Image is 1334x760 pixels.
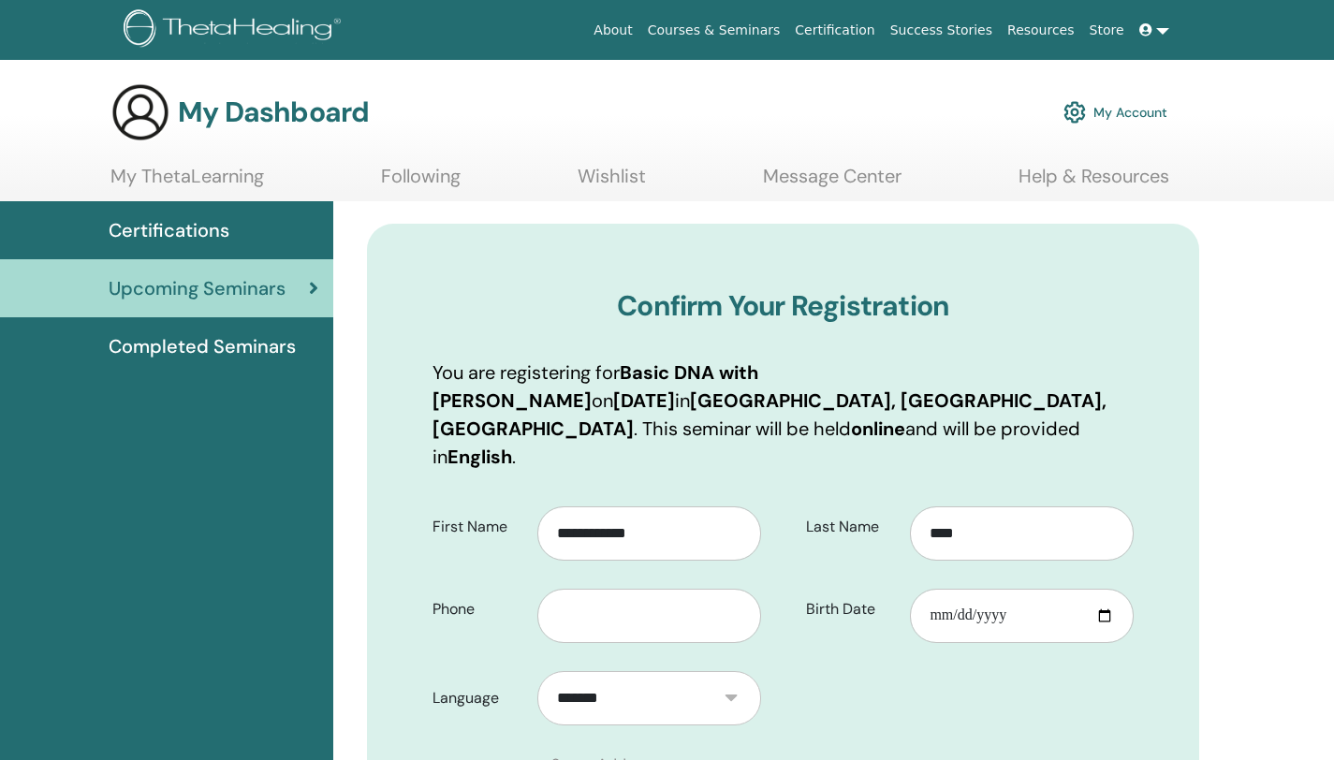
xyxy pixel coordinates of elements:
label: Birth Date [792,592,911,627]
b: [DATE] [613,388,675,413]
label: First Name [418,509,537,545]
img: logo.png [124,9,347,51]
a: Wishlist [578,165,646,201]
a: Help & Resources [1019,165,1169,201]
h3: Confirm Your Registration [432,289,1134,323]
a: Store [1082,13,1132,48]
span: Completed Seminars [109,332,296,360]
label: Last Name [792,509,911,545]
img: generic-user-icon.jpg [110,82,170,142]
a: Following [381,165,461,201]
b: English [447,445,512,469]
img: cog.svg [1063,96,1086,128]
p: You are registering for on in . This seminar will be held and will be provided in . [432,358,1134,471]
b: online [851,417,905,441]
a: My ThetaLearning [110,165,264,201]
label: Phone [418,592,537,627]
b: [GEOGRAPHIC_DATA], [GEOGRAPHIC_DATA], [GEOGRAPHIC_DATA] [432,388,1107,441]
span: Certifications [109,216,229,244]
a: My Account [1063,92,1167,133]
a: Resources [1000,13,1082,48]
a: Certification [787,13,882,48]
a: Success Stories [883,13,1000,48]
label: Language [418,680,537,716]
a: About [586,13,639,48]
a: Message Center [763,165,902,201]
span: Upcoming Seminars [109,274,286,302]
h3: My Dashboard [178,95,369,129]
a: Courses & Seminars [640,13,788,48]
